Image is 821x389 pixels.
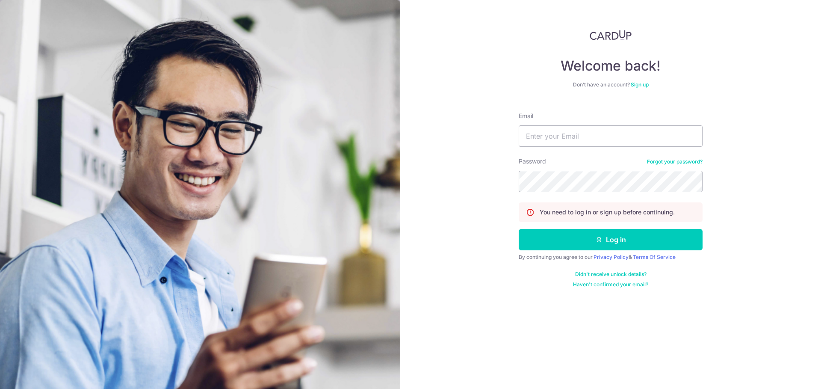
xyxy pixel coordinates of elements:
a: Forgot your password? [647,158,703,165]
a: Haven't confirmed your email? [573,281,648,288]
label: Email [519,112,533,120]
div: By continuing you agree to our & [519,254,703,261]
img: CardUp Logo [590,30,632,40]
a: Privacy Policy [594,254,629,260]
h4: Welcome back! [519,57,703,74]
div: Don’t have an account? [519,81,703,88]
a: Didn't receive unlock details? [575,271,647,278]
button: Log in [519,229,703,250]
p: You need to log in or sign up before continuing. [540,208,675,217]
a: Terms Of Service [633,254,676,260]
a: Sign up [631,81,649,88]
label: Password [519,157,546,166]
input: Enter your Email [519,125,703,147]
